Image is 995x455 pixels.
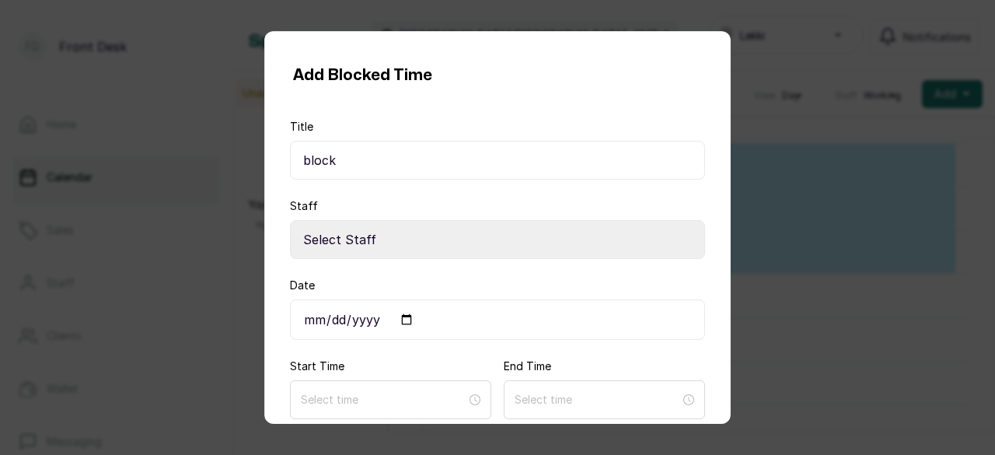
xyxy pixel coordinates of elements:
[290,278,315,293] label: Date
[515,391,680,408] input: Select time
[504,359,551,374] label: End Time
[290,359,344,374] label: Start Time
[290,141,705,180] input: Enter title
[293,63,432,88] h1: Add Blocked Time
[290,299,705,340] input: DD/MM/YY
[290,198,318,214] label: Staff
[290,119,313,135] label: Title
[301,391,466,408] input: Select time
